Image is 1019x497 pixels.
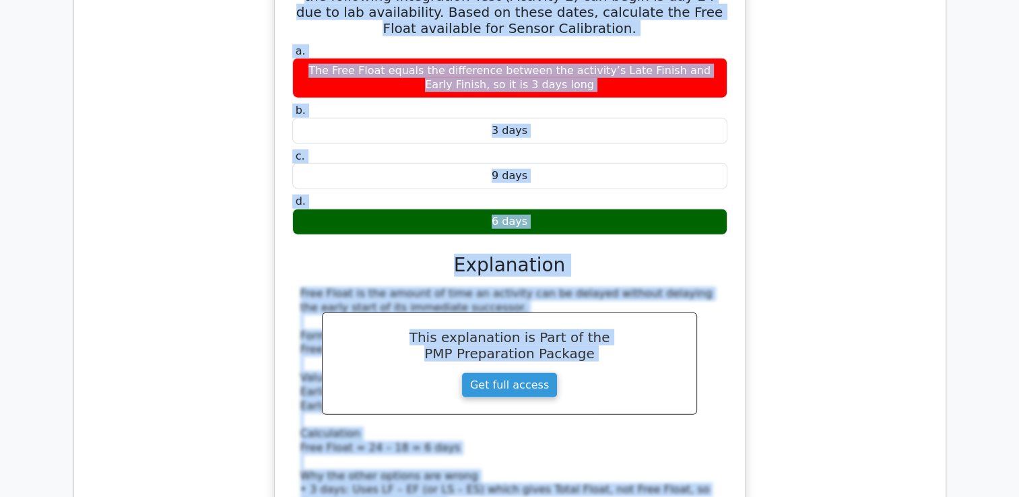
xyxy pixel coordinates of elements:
[461,372,558,398] a: Get full access
[292,163,727,189] div: 9 days
[292,58,727,98] div: The Free Float equals the difference between the activity’s Late Finish and Early Finish, so it i...
[292,118,727,144] div: 3 days
[296,195,306,207] span: d.
[296,150,305,162] span: c.
[296,44,306,57] span: a.
[292,209,727,235] div: 6 days
[300,254,719,277] h3: Explanation
[296,104,306,117] span: b.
